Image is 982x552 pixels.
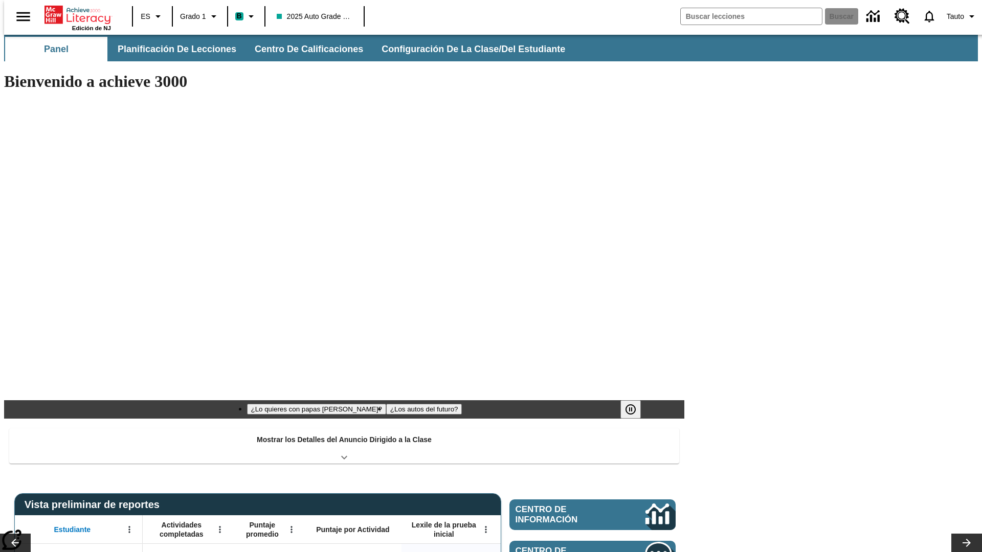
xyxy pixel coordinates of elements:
[681,8,822,25] input: Buscar campo
[176,7,224,26] button: Grado: Grado 1, Elige un grado
[237,10,242,22] span: B
[516,504,611,525] span: Centro de información
[109,37,244,61] button: Planificación de lecciones
[8,2,38,32] button: Abrir el menú lateral
[238,520,287,539] span: Puntaje promedio
[9,428,679,464] div: Mostrar los Detalles del Anuncio Dirigido a la Clase
[316,525,389,534] span: Puntaje por Actividad
[44,4,111,31] div: Portada
[620,400,651,419] div: Pausar
[284,522,299,537] button: Abrir menú
[947,11,964,22] span: Tauto
[4,72,684,91] h1: Bienvenido a achieve 3000
[257,434,432,445] p: Mostrar los Detalles del Anuncio Dirigido a la Clase
[54,525,91,534] span: Estudiante
[255,43,363,55] span: Centro de calificaciones
[25,499,165,511] span: Vista preliminar de reportes
[620,400,641,419] button: Pausar
[44,43,69,55] span: Panel
[382,43,565,55] span: Configuración de la clase/del estudiante
[4,37,574,61] div: Subbarra de navegación
[180,11,206,22] span: Grado 1
[373,37,573,61] button: Configuración de la clase/del estudiante
[247,37,371,61] button: Centro de calificaciones
[118,43,236,55] span: Planificación de lecciones
[277,11,352,22] span: 2025 Auto Grade 1 A
[860,3,888,31] a: Centro de información
[247,404,386,415] button: Diapositiva 1 ¿Lo quieres con papas fritas?
[212,522,228,537] button: Abrir menú
[72,25,111,31] span: Edición de NJ
[888,3,916,30] a: Centro de recursos, Se abrirá en una pestaña nueva.
[136,7,169,26] button: Lenguaje: ES, Selecciona un idioma
[951,534,982,552] button: Carrusel de lecciones, seguir
[5,37,107,61] button: Panel
[386,404,462,415] button: Diapositiva 2 ¿Los autos del futuro?
[4,35,978,61] div: Subbarra de navegación
[148,520,215,539] span: Actividades completadas
[916,3,943,30] a: Notificaciones
[44,5,111,25] a: Portada
[141,11,150,22] span: ES
[478,522,494,537] button: Abrir menú
[407,520,481,539] span: Lexile de la prueba inicial
[943,7,982,26] button: Perfil/Configuración
[509,499,676,530] a: Centro de información
[231,7,261,26] button: Boost El color de la clase es verde turquesa. Cambiar el color de la clase.
[122,522,137,537] button: Abrir menú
